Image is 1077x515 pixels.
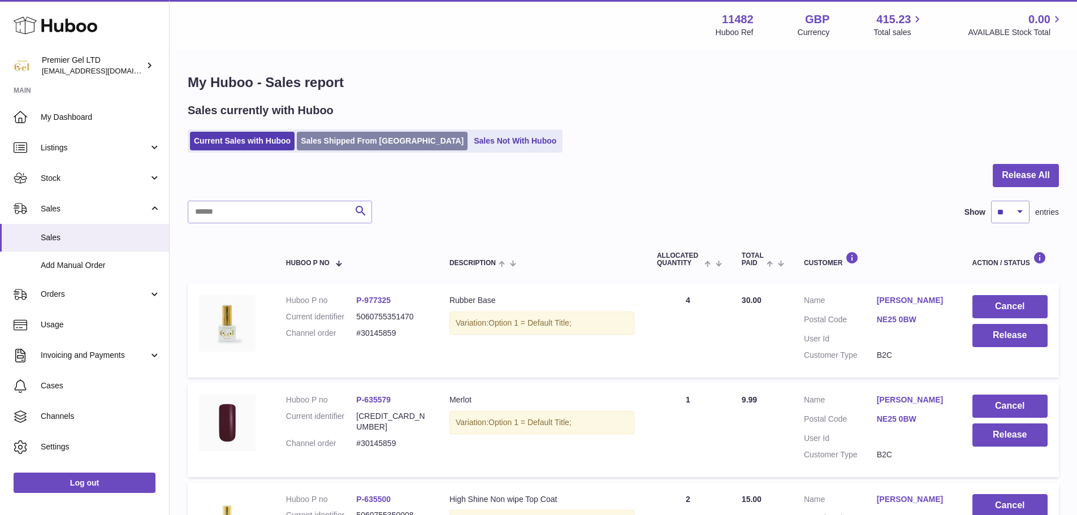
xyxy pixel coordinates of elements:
[286,395,357,405] dt: Huboo P no
[877,395,950,405] a: [PERSON_NAME]
[972,395,1048,418] button: Cancel
[356,495,391,504] a: P-635500
[972,423,1048,447] button: Release
[286,259,330,267] span: Huboo P no
[993,164,1059,187] button: Release All
[804,395,877,408] dt: Name
[804,334,877,344] dt: User Id
[804,252,950,267] div: Customer
[876,12,911,27] span: 415.23
[199,395,256,451] img: 114821687606981.jpg
[488,318,572,327] span: Option 1 = Default Title;
[188,73,1059,92] h1: My Huboo - Sales report
[14,473,155,493] a: Log out
[356,395,391,404] a: P-635579
[41,350,149,361] span: Invoicing and Payments
[968,27,1063,38] span: AVAILABLE Stock Total
[964,207,985,218] label: Show
[877,350,950,361] dd: B2C
[657,252,702,267] span: ALLOCATED Quantity
[286,311,357,322] dt: Current identifier
[804,314,877,328] dt: Postal Code
[356,328,427,339] dd: #30145859
[804,350,877,361] dt: Customer Type
[798,27,830,38] div: Currency
[1035,207,1059,218] span: entries
[646,383,730,477] td: 1
[449,295,634,306] div: Rubber Base
[873,12,924,38] a: 415.23 Total sales
[449,411,634,434] div: Variation:
[646,284,730,378] td: 4
[42,55,144,76] div: Premier Gel LTD
[41,319,161,330] span: Usage
[805,12,829,27] strong: GBP
[449,494,634,505] div: High Shine Non wipe Top Coat
[972,295,1048,318] button: Cancel
[877,494,950,505] a: [PERSON_NAME]
[41,204,149,214] span: Sales
[968,12,1063,38] a: 0.00 AVAILABLE Stock Total
[877,295,950,306] a: [PERSON_NAME]
[286,494,357,505] dt: Huboo P no
[742,495,762,504] span: 15.00
[356,296,391,305] a: P-977325
[877,314,950,325] a: NE25 0BW
[188,103,334,118] h2: Sales currently with Huboo
[286,328,357,339] dt: Channel order
[449,395,634,405] div: Merlot
[873,27,924,38] span: Total sales
[41,289,149,300] span: Orders
[804,295,877,309] dt: Name
[286,438,357,449] dt: Channel order
[42,66,166,75] span: [EMAIL_ADDRESS][DOMAIN_NAME]
[297,132,468,150] a: Sales Shipped From [GEOGRAPHIC_DATA]
[972,324,1048,347] button: Release
[470,132,560,150] a: Sales Not With Huboo
[877,449,950,460] dd: B2C
[199,295,256,352] img: Premier-Gel-Bottle_15074726-eb87-48f7-9590-dfbcc6b39f0d.jpg
[190,132,295,150] a: Current Sales with Huboo
[488,418,572,427] span: Option 1 = Default Title;
[972,252,1048,267] div: Action / Status
[449,259,496,267] span: Description
[41,411,161,422] span: Channels
[41,232,161,243] span: Sales
[1028,12,1050,27] span: 0.00
[742,252,764,267] span: Total paid
[804,494,877,508] dt: Name
[286,411,357,432] dt: Current identifier
[41,380,161,391] span: Cases
[716,27,754,38] div: Huboo Ref
[356,311,427,322] dd: 5060755351470
[742,395,757,404] span: 9.99
[41,260,161,271] span: Add Manual Order
[14,57,31,74] img: internalAdmin-11482@internal.huboo.com
[804,449,877,460] dt: Customer Type
[41,442,161,452] span: Settings
[286,295,357,306] dt: Huboo P no
[722,12,754,27] strong: 11482
[41,112,161,123] span: My Dashboard
[356,411,427,432] dd: [CREDIT_CARD_NUMBER]
[804,414,877,427] dt: Postal Code
[41,142,149,153] span: Listings
[804,433,877,444] dt: User Id
[356,438,427,449] dd: #30145859
[742,296,762,305] span: 30.00
[877,414,950,425] a: NE25 0BW
[449,311,634,335] div: Variation:
[41,173,149,184] span: Stock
